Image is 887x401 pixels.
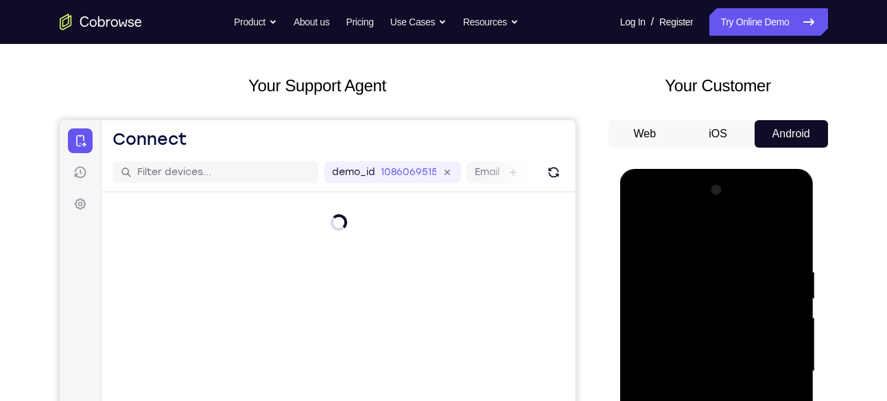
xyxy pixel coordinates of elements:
[294,8,329,36] a: About us
[463,8,519,36] button: Resources
[608,73,828,98] h2: Your Customer
[709,8,827,36] a: Try Online Demo
[659,8,693,36] a: Register
[755,120,828,148] button: Android
[620,8,646,36] a: Log In
[234,8,277,36] button: Product
[608,120,682,148] button: Web
[60,14,142,30] a: Go to the home page
[681,120,755,148] button: iOS
[651,14,654,30] span: /
[390,8,447,36] button: Use Cases
[346,8,373,36] a: Pricing
[60,73,576,98] h2: Your Support Agent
